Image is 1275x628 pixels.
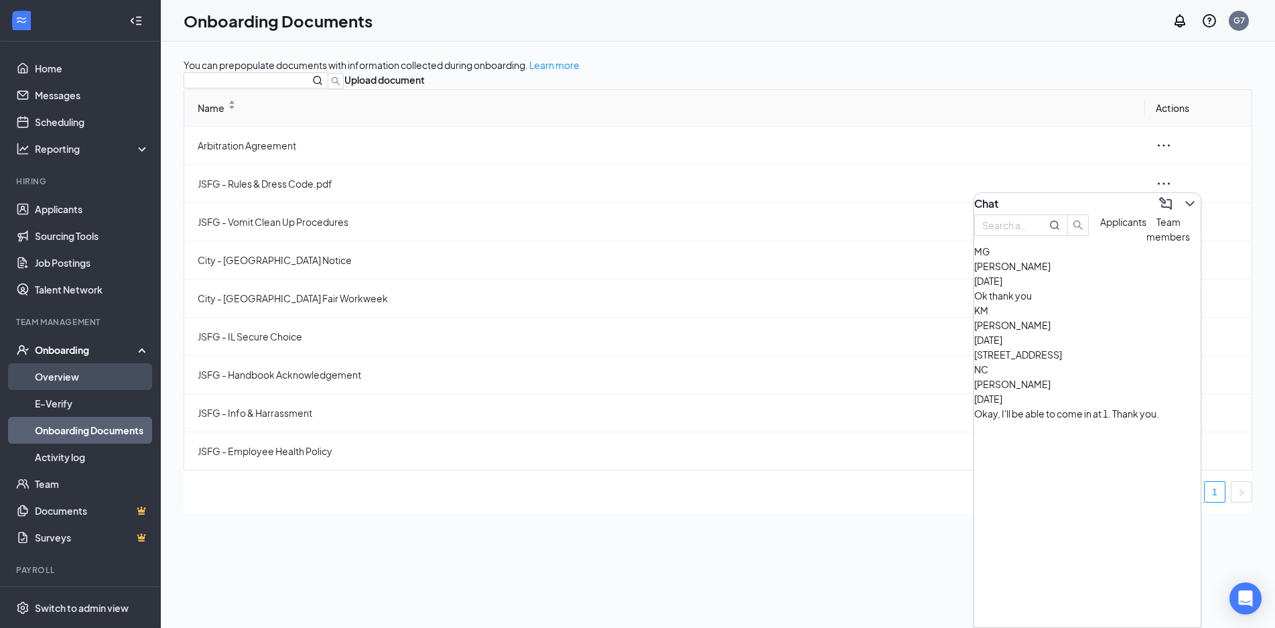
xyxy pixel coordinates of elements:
th: Actions [1145,90,1252,127]
span: ↑ [227,101,237,105]
span: [PERSON_NAME] [974,319,1051,331]
a: E-Verify [35,390,149,417]
a: Onboarding Documents [35,417,149,444]
span: JSFG - Vomit Clean Up Procedures [198,216,348,228]
a: DocumentsCrown [35,497,149,524]
a: SurveysCrown [35,524,149,551]
span: ellipsis [1156,176,1172,192]
a: Overview [35,363,149,390]
span: ↓ [227,105,237,109]
div: [STREET_ADDRESS] [974,347,1201,362]
span: JSFG - Employee Health Policy [198,445,332,457]
a: Team [35,470,149,497]
a: Home [35,55,149,82]
span: [DATE] [974,393,1002,405]
span: search [1068,220,1088,231]
h3: Chat [974,196,998,211]
a: Applicants [35,196,149,223]
svg: WorkstreamLogo [15,13,28,27]
span: right [1237,489,1246,497]
svg: ComposeMessage [1158,196,1174,212]
svg: UserCheck [16,343,29,357]
div: Switch to admin view [35,601,129,615]
span: search [328,76,343,86]
a: Activity log [35,444,149,470]
input: Search applicant [982,218,1030,233]
a: Talent Network [35,276,149,303]
svg: Analysis [16,142,29,155]
span: [PERSON_NAME] [974,378,1051,390]
svg: MagnifyingGlass [312,75,323,86]
button: search [1067,214,1089,236]
div: Onboarding [35,343,138,357]
a: Learn more [529,59,580,71]
div: KM [974,303,1201,318]
a: Messages [35,82,149,109]
div: NC [974,362,1201,377]
div: Reporting [35,142,150,155]
svg: QuestionInfo [1201,13,1217,29]
svg: ChevronDown [1182,196,1198,212]
a: Job Postings [35,249,149,276]
div: Hiring [16,176,147,187]
div: Open Intercom Messenger [1229,582,1262,615]
svg: Notifications [1172,13,1188,29]
a: Sourcing Tools [35,223,149,249]
span: ellipsis [1156,137,1172,153]
button: Upload document [344,72,425,87]
a: 1 [1205,482,1225,502]
div: Payroll [16,564,147,576]
span: [DATE] [974,334,1002,346]
svg: MagnifyingGlass [1049,220,1060,231]
button: right [1231,481,1252,503]
span: [DATE] [974,275,1002,287]
span: JSFG - Handbook Acknowledgement [198,369,361,381]
a: PayrollCrown [35,584,149,611]
span: JSFG - Info & Harrassment [198,407,312,419]
span: [PERSON_NAME] [974,260,1051,272]
span: City - [GEOGRAPHIC_DATA] Notice [198,254,352,266]
span: Applicants [1100,216,1146,228]
span: City - [GEOGRAPHIC_DATA] Fair Workweek [198,292,388,304]
div: G7 [1233,15,1245,26]
h1: Onboarding Documents [184,9,373,32]
span: JSFG - Rules & Dress Code.pdf [198,178,332,190]
span: Name [198,102,224,114]
svg: Settings [16,601,29,615]
li: Next Page [1231,481,1252,503]
div: Okay, I'll be able to come in at 1. Thank you. [974,406,1201,421]
div: Ok thank you [974,288,1201,303]
div: MG [974,244,1201,259]
a: Scheduling [35,109,149,135]
li: 1 [1204,481,1225,503]
button: search [328,73,344,89]
div: Team Management [16,316,147,328]
span: JSFG - IL Secure Choice [198,330,302,342]
button: ChevronDown [1179,193,1201,214]
div: You can prepopulate documents with information collected during onboarding. [184,58,1252,72]
button: ComposeMessage [1155,193,1177,214]
span: Team members [1146,216,1190,243]
span: Arbitration Agreement [198,139,296,151]
svg: Collapse [129,14,143,27]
